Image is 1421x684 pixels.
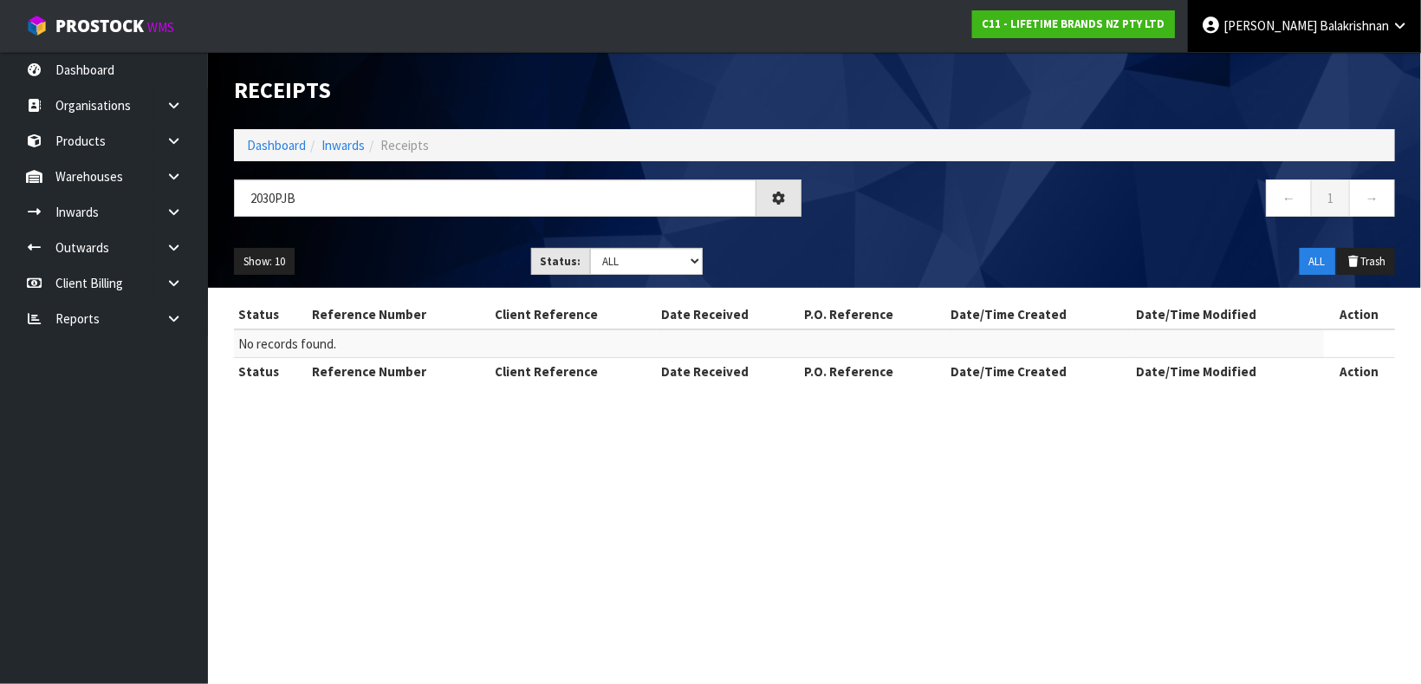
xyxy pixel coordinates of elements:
a: ← [1266,179,1312,217]
th: Status [234,358,308,386]
th: Action [1324,358,1395,386]
th: Status [234,301,308,329]
a: Inwards [321,137,365,153]
span: ProStock [55,15,144,37]
th: P.O. Reference [801,358,946,386]
span: [PERSON_NAME] [1223,17,1317,34]
th: Date Received [657,301,800,329]
span: Balakrishnan [1320,17,1389,34]
strong: C11 - LIFETIME BRANDS NZ PTY LTD [982,16,1165,31]
th: Date/Time Created [946,358,1132,386]
strong: Status: [541,254,581,269]
th: Reference Number [308,358,490,386]
a: → [1349,179,1395,217]
a: 1 [1311,179,1350,217]
span: Receipts [380,137,429,153]
a: Dashboard [247,137,306,153]
button: Trash [1337,248,1395,276]
nav: Page navigation [827,179,1395,222]
th: Date/Time Modified [1132,301,1324,329]
button: ALL [1300,248,1335,276]
th: Client Reference [490,301,657,329]
img: cube-alt.png [26,15,48,36]
th: Date/Time Modified [1132,358,1324,386]
th: Action [1324,301,1395,329]
input: Search receipts [234,179,756,217]
button: Show: 10 [234,248,295,276]
small: WMS [147,19,174,36]
a: C11 - LIFETIME BRANDS NZ PTY LTD [972,10,1175,38]
h1: Receipts [234,78,801,103]
th: Date Received [657,358,800,386]
th: Date/Time Created [946,301,1132,329]
th: P.O. Reference [801,301,946,329]
th: Reference Number [308,301,490,329]
th: Client Reference [490,358,657,386]
td: No records found. [234,329,1324,358]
